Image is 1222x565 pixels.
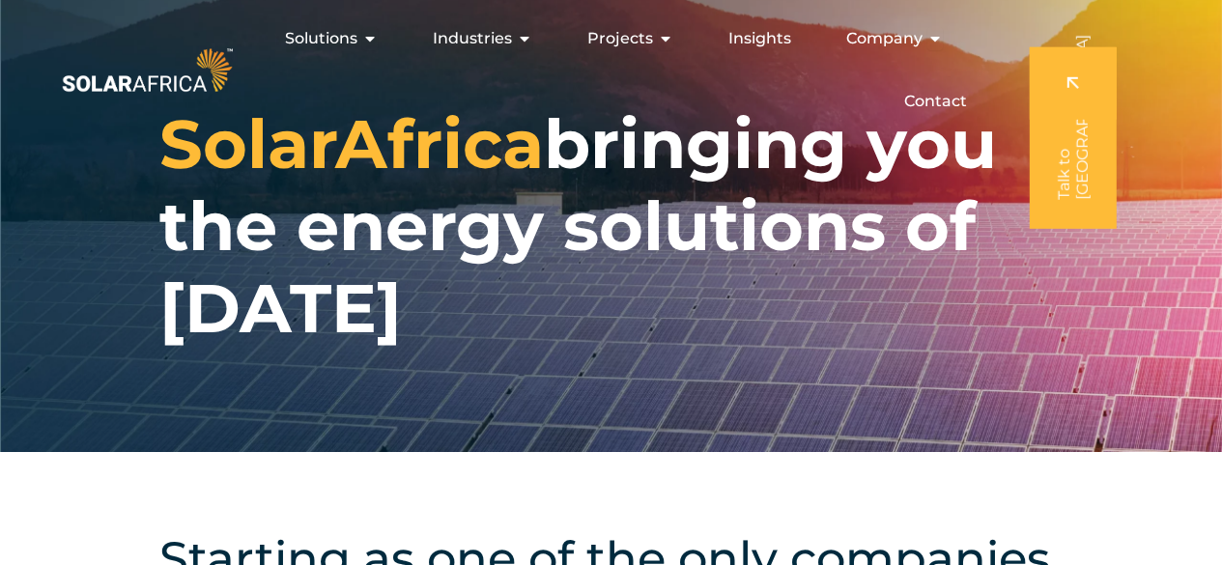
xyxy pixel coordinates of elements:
span: Company [846,27,923,50]
a: Insights [728,27,791,50]
span: Industries [433,27,512,50]
span: Solutions [285,27,357,50]
div: Menu Toggle [237,19,982,121]
span: SolarAfrica [159,102,544,185]
h1: bringing you the energy solutions of [DATE] [159,103,1063,350]
a: Contact [904,90,967,113]
span: Projects [587,27,653,50]
nav: Menu [237,19,982,121]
